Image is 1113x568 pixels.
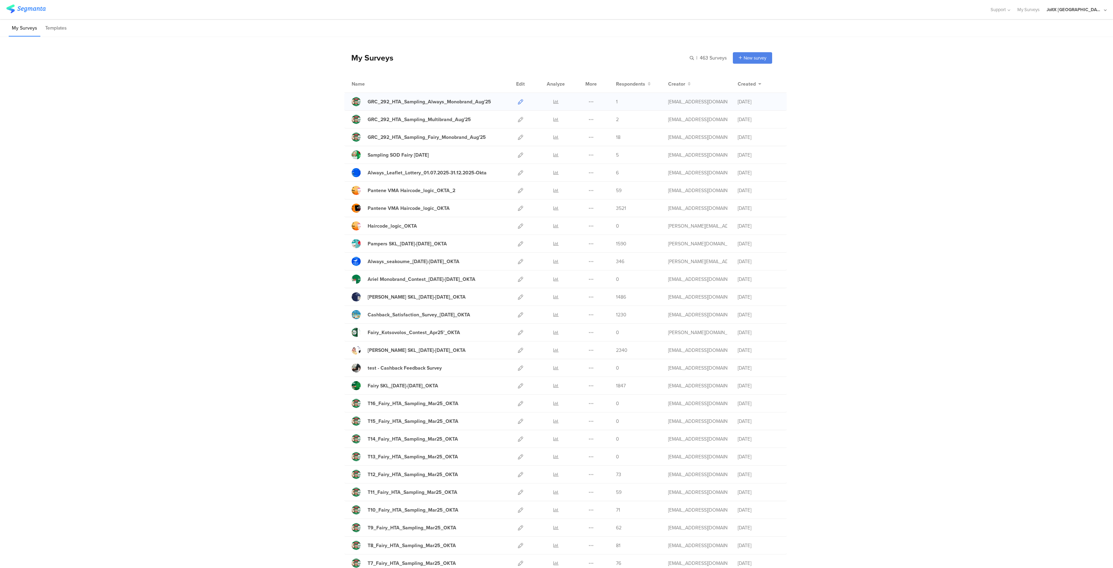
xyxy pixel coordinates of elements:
div: skora.es@pg.com [668,240,727,247]
div: baroutis.db@pg.com [668,311,727,318]
span: 18 [616,134,620,141]
div: gheorghe.a.4@pg.com [668,116,727,123]
div: Cashback_Satisfaction_Survey_07April25_OKTA [368,311,470,318]
div: [DATE] [738,187,779,194]
div: T13_Fairy_HTA_Sampling_Mar25_OKTA [368,453,458,460]
div: Fairy SKL_20March25-02Apr25_OKTA [368,382,438,389]
span: 1590 [616,240,626,247]
a: Sampling SOD Fairy [DATE] [352,150,429,159]
span: 0 [616,222,619,230]
a: Pantene VMA Haircode_logic_OKTA_2 [352,186,455,195]
div: stavrositu.m@pg.com [668,524,727,531]
a: T13_Fairy_HTA_Sampling_Mar25_OKTA [352,452,458,461]
div: More [584,75,599,93]
div: baroutis.db@pg.com [668,187,727,194]
span: 0 [616,400,619,407]
div: JoltX [GEOGRAPHIC_DATA] [1047,6,1102,13]
div: T15_Fairy_HTA_Sampling_Mar25_OKTA [368,418,458,425]
a: GRC_292_HTA_Sampling_Always_Monobrand_Aug'25 [352,97,491,106]
div: baroutis.db@pg.com [668,347,727,354]
span: 2 [616,116,619,123]
button: Respondents [616,80,651,88]
span: New survey [744,55,766,61]
span: Support [991,6,1006,13]
a: Fairy_Kotsovolos_Contest_Apr25'_OKTA [352,328,460,337]
div: [DATE] [738,382,779,389]
div: Gillette SKL_24April25-07May25_OKTA [368,293,466,301]
div: baroutis.db@pg.com [668,364,727,372]
a: Ariel Monobrand_Contest_[DATE]-[DATE]_OKTA [352,275,475,284]
div: Analyze [545,75,566,93]
div: T10_Fairy_HTA_Sampling_Mar25_OKTA [368,506,458,514]
div: Always_seakoume_03May25-30June25_OKTA [368,258,459,265]
a: [PERSON_NAME] SKL_[DATE]-[DATE]_OKTA [352,346,466,355]
span: 346 [616,258,624,265]
div: T9_Fairy_HTA_Sampling_Mar25_OKTA [368,524,456,531]
div: T7_Fairy_HTA_Sampling_Mar25_OKTA [368,560,456,567]
div: stavrositu.m@pg.com [668,542,727,549]
span: 6 [616,169,619,176]
div: [DATE] [738,205,779,212]
div: arvanitis.a@pg.com [668,258,727,265]
span: 0 [616,418,619,425]
div: [DATE] [738,151,779,159]
a: T16_Fairy_HTA_Sampling_Mar25_OKTA [352,399,458,408]
div: T8_Fairy_HTA_Sampling_Mar25_OKTA [368,542,456,549]
div: Lenor SKL_24April25-07May25_OKTA [368,347,466,354]
a: Pampers SKL_[DATE]-[DATE]_OKTA [352,239,447,248]
div: Haircode_logic_OKTA [368,222,417,230]
div: stavrositu.m@pg.com [668,435,727,443]
span: 1 [616,98,618,105]
a: T11_Fairy_HTA_Sampling_Mar25_OKTA [352,488,457,497]
div: T16_Fairy_HTA_Sampling_Mar25_OKTA [368,400,458,407]
div: [DATE] [738,98,779,105]
a: Haircode_logic_OKTA [352,221,417,230]
div: [DATE] [738,453,779,460]
div: [DATE] [738,400,779,407]
div: baroutis.db@pg.com [668,205,727,212]
div: Name [352,80,393,88]
div: arvanitis.a@pg.com [668,222,727,230]
li: My Surveys [9,20,40,37]
div: gheorghe.a.4@pg.com [668,134,727,141]
div: Edit [513,75,528,93]
div: [DATE] [738,471,779,478]
div: [DATE] [738,222,779,230]
div: test - Cashback Feedback Survey [368,364,442,372]
button: Created [738,80,761,88]
button: Creator [668,80,691,88]
div: [DATE] [738,258,779,265]
a: T9_Fairy_HTA_Sampling_Mar25_OKTA [352,523,456,532]
span: Creator [668,80,685,88]
a: Always_Leaflet_Lottery_01.07.2025-31.12.2025-Okta [352,168,487,177]
div: stavrositu.m@pg.com [668,471,727,478]
a: T7_Fairy_HTA_Sampling_Mar25_OKTA [352,559,456,568]
div: skora.es@pg.com [668,329,727,336]
div: [DATE] [738,524,779,531]
a: T15_Fairy_HTA_Sampling_Mar25_OKTA [352,417,458,426]
div: T11_Fairy_HTA_Sampling_Mar25_OKTA [368,489,457,496]
div: stavrositu.m@pg.com [668,560,727,567]
span: 0 [616,435,619,443]
a: T10_Fairy_HTA_Sampling_Mar25_OKTA [352,505,458,514]
span: 71 [616,506,620,514]
div: [DATE] [738,489,779,496]
a: test - Cashback Feedback Survey [352,363,442,372]
span: 1486 [616,293,626,301]
span: 1847 [616,382,626,389]
span: 76 [616,560,621,567]
div: Pampers SKL_8May25-21May25_OKTA [368,240,447,247]
span: 59 [616,489,622,496]
div: baroutis.db@pg.com [668,382,727,389]
div: gheorghe.a.4@pg.com [668,98,727,105]
span: Created [738,80,756,88]
span: 59 [616,187,622,194]
div: [DATE] [738,276,779,283]
div: [DATE] [738,364,779,372]
a: Pantene VMA Haircode_logic_OKTA [352,204,450,213]
span: 0 [616,453,619,460]
span: Respondents [616,80,645,88]
a: T12_Fairy_HTA_Sampling_Mar25_OKTA [352,470,458,479]
span: 5 [616,151,619,159]
div: [DATE] [738,506,779,514]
